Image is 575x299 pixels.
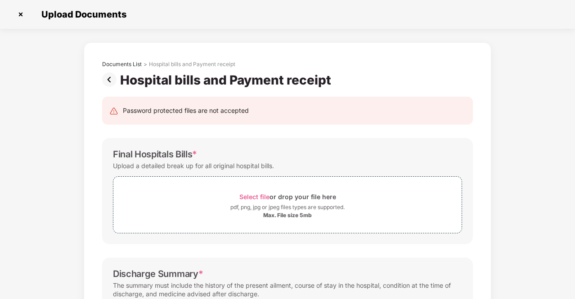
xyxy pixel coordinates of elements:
[109,107,118,116] img: svg+xml;base64,PHN2ZyB4bWxucz0iaHR0cDovL3d3dy53My5vcmcvMjAwMC9zdmciIHdpZHRoPSIyNCIgaGVpZ2h0PSIyNC...
[113,268,203,279] div: Discharge Summary
[113,149,197,160] div: Final Hospitals Bills
[13,7,28,22] img: svg+xml;base64,PHN2ZyBpZD0iQ3Jvc3MtMzJ4MzIiIHhtbG5zPSJodHRwOi8vd3d3LnczLm9yZy8yMDAwL3N2ZyIgd2lkdG...
[32,9,131,20] span: Upload Documents
[120,72,335,88] div: Hospital bills and Payment receipt
[102,61,142,68] div: Documents List
[149,61,235,68] div: Hospital bills and Payment receipt
[113,160,274,172] div: Upload a detailed break up for all original hospital bills.
[102,72,120,87] img: svg+xml;base64,PHN2ZyBpZD0iUHJldi0zMngzMiIgeG1sbnM9Imh0dHA6Ly93d3cudzMub3JnLzIwMDAvc3ZnIiB3aWR0aD...
[239,193,270,201] span: Select file
[263,212,312,219] div: Max. File size 5mb
[123,106,249,116] div: Password protected files are not accepted
[113,183,462,226] span: Select fileor drop your file herepdf, png, jpg or jpeg files types are supported.Max. File size 5mb
[230,203,345,212] div: pdf, png, jpg or jpeg files types are supported.
[144,61,147,68] div: >
[239,191,336,203] div: or drop your file here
